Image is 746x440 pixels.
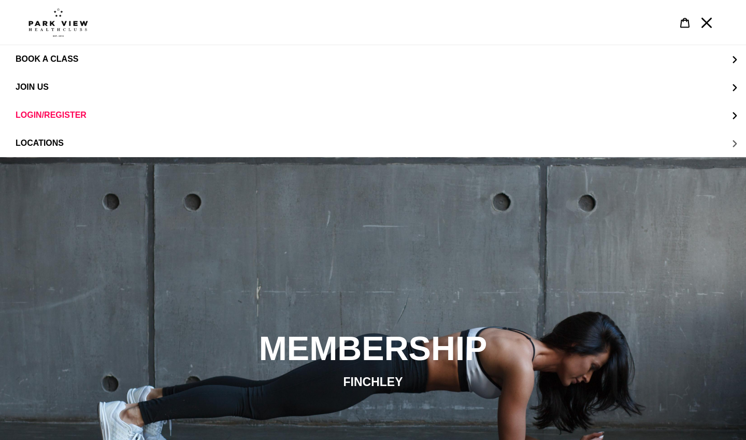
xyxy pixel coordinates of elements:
h2: MEMBERSHIP [91,328,655,368]
img: Park view health clubs is a gym near you. [28,8,88,37]
button: Menu [696,11,718,34]
span: LOGIN/REGISTER [16,111,87,120]
span: BOOK A CLASS [16,54,78,64]
span: LOCATIONS [16,139,64,148]
span: FINCHLEY [343,375,403,388]
span: JOIN US [16,82,49,91]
